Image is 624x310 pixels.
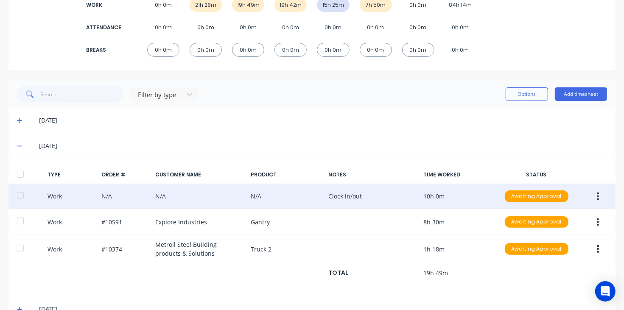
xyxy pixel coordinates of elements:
[232,43,264,57] div: 0h 0m
[445,43,477,57] div: 0h 0m
[86,1,120,9] div: WORK
[505,190,568,202] div: Awaiting Approval
[41,86,123,103] input: Search...
[445,20,477,34] div: 0h 0m
[274,43,307,57] div: 0h 0m
[86,24,120,31] div: ATTENDANCE
[86,46,120,54] div: BREAKS
[501,171,572,179] div: STATUS
[101,171,148,179] div: ORDER #
[155,171,244,179] div: CUSTOMER NAME
[190,20,222,34] div: 0h 0m
[39,116,607,125] div: [DATE]
[505,243,568,255] div: Awaiting Approval
[317,43,349,57] div: 0h 0m
[317,20,349,34] div: 0h 0m
[274,20,307,34] div: 0h 0m
[232,20,264,34] div: 0h 0m
[190,43,222,57] div: 0h 0m
[328,171,417,179] div: NOTES
[402,43,434,57] div: 0h 0m
[555,87,607,101] button: Add timesheet
[39,141,607,151] div: [DATE]
[251,171,322,179] div: PRODUCT
[147,20,179,34] div: 0h 0m
[595,281,616,302] div: Open Intercom Messenger
[360,20,392,34] div: 0h 0m
[423,171,494,179] div: TIME WORKED
[402,20,434,34] div: 0h 0m
[506,87,548,101] button: Options
[360,43,392,57] div: 0h 0m
[48,171,95,179] div: TYPE
[147,43,179,57] div: 0h 0m
[505,216,568,228] div: Awaiting Approval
